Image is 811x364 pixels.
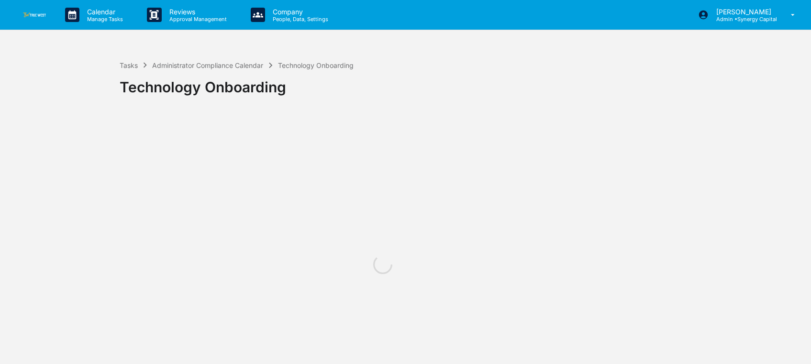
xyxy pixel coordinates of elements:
p: Approval Management [162,16,232,22]
p: Admin • Synergy Capital [709,16,777,22]
div: Tasks [120,61,138,69]
div: Technology Onboarding [278,61,354,69]
div: Technology Onboarding [120,71,806,96]
img: logo [23,12,46,17]
p: [PERSON_NAME] [709,8,777,16]
div: Administrator Compliance Calendar [152,61,263,69]
p: Reviews [162,8,232,16]
p: Company [265,8,333,16]
p: People, Data, Settings [265,16,333,22]
p: Calendar [79,8,128,16]
p: Manage Tasks [79,16,128,22]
